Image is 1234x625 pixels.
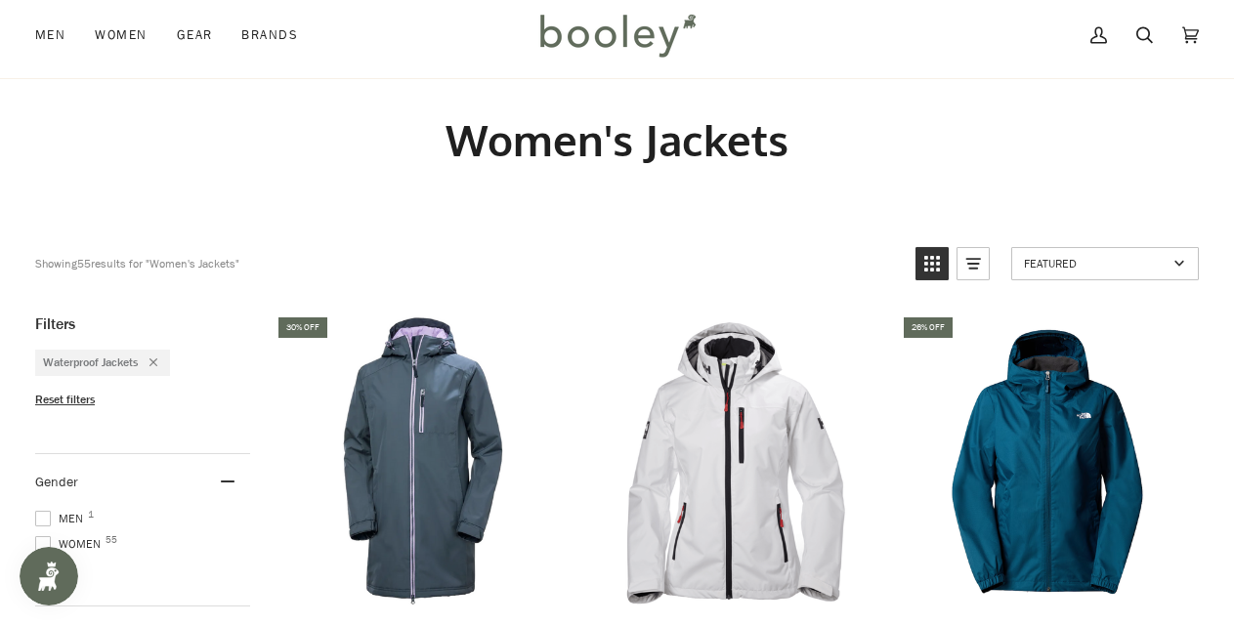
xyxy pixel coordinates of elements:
[43,354,138,371] span: Waterproof Jackets
[904,317,953,338] div: 26% off
[35,113,1199,167] h1: Women's Jackets
[241,25,298,45] span: Brands
[177,25,213,45] span: Gear
[35,510,89,527] span: Men
[35,473,78,491] span: Gender
[35,392,95,408] span: Reset filters
[957,247,990,280] a: View list mode
[106,535,117,545] span: 55
[138,354,157,371] div: Remove filter: Waterproof Jackets
[35,25,65,45] span: Men
[88,510,94,520] span: 1
[35,247,239,280] div: Showing results for "Women's Jackets"
[35,314,75,334] span: Filters
[35,535,106,553] span: Women
[1024,255,1168,271] span: Featured
[35,392,250,408] li: Reset filters
[77,255,91,271] b: 55
[1011,247,1199,280] a: Sort options
[532,7,702,63] img: Booley
[95,25,147,45] span: Women
[588,314,881,607] img: Helly Hansen Women's Crew Hooded Midlayer Jacket White - Booley Galway
[915,247,949,280] a: View grid mode
[20,547,78,605] iframe: Button to open loyalty program pop-up
[278,317,327,338] div: 30% off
